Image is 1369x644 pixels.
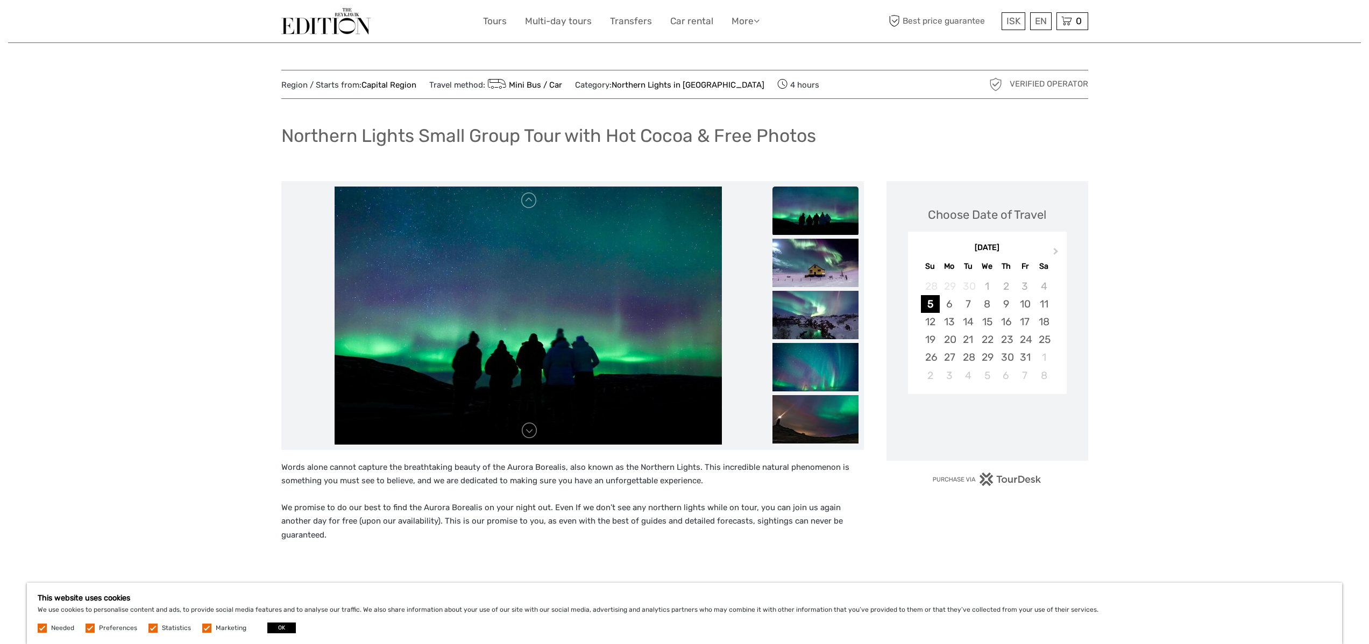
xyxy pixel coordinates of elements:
[1006,16,1020,26] span: ISK
[1034,277,1053,295] div: Not available Saturday, October 4th, 2025
[997,331,1016,348] div: Choose Thursday, October 23rd, 2025
[575,80,764,91] span: Category:
[997,295,1016,313] div: Choose Thursday, October 9th, 2025
[977,331,996,348] div: Choose Wednesday, October 22nd, 2025
[977,313,996,331] div: Choose Wednesday, October 15th, 2025
[1010,78,1088,90] span: Verified Operator
[997,367,1016,384] div: Choose Thursday, November 6th, 2025
[959,259,977,274] div: Tu
[921,348,940,366] div: Choose Sunday, October 26th, 2025
[485,80,563,90] a: Mini Bus / Car
[162,624,191,633] label: Statistics
[977,259,996,274] div: We
[921,367,940,384] div: Choose Sunday, November 2nd, 2025
[772,187,859,235] img: e8695a2a1b034f3abde31fbeb22657e9_slider_thumbnail.jpg
[335,187,722,445] img: e8695a2a1b034f3abde31fbeb22657e9_main_slider.jpg
[908,242,1067,254] div: [DATE]
[940,367,959,384] div: Choose Monday, November 3rd, 2025
[1016,367,1034,384] div: Choose Friday, November 7th, 2025
[997,277,1016,295] div: Not available Thursday, October 2nd, 2025
[1016,331,1034,348] div: Choose Friday, October 24th, 2025
[928,206,1046,223] div: Choose Date of Travel
[959,277,977,295] div: Not available Tuesday, September 30th, 2025
[959,313,977,331] div: Choose Tuesday, October 14th, 2025
[1016,348,1034,366] div: Choose Friday, October 31st, 2025
[772,291,859,339] img: 8c3ac6806fd64b33a2ca3b64f1dd7e56_slider_thumbnail.jpg
[959,367,977,384] div: Choose Tuesday, November 4th, 2025
[483,13,507,29] a: Tours
[940,313,959,331] div: Choose Monday, October 13th, 2025
[959,331,977,348] div: Choose Tuesday, October 21st, 2025
[99,624,137,633] label: Preferences
[940,259,959,274] div: Mo
[1030,12,1052,30] div: EN
[27,583,1342,644] div: We use cookies to personalise content and ads, to provide social media features and to analyse ou...
[1016,295,1034,313] div: Choose Friday, October 10th, 2025
[1034,313,1053,331] div: Choose Saturday, October 18th, 2025
[1016,259,1034,274] div: Fr
[959,348,977,366] div: Choose Tuesday, October 28th, 2025
[38,593,1331,603] h5: This website uses cookies
[940,295,959,313] div: Choose Monday, October 6th, 2025
[921,259,940,274] div: Su
[281,501,864,542] p: We promise to do our best to find the Aurora Borealis on your night out. Even If we don’t see any...
[984,422,991,429] div: Loading...
[1034,348,1053,366] div: Choose Saturday, November 1st, 2025
[911,277,1063,384] div: month 2025-10
[1016,313,1034,331] div: Choose Friday, October 17th, 2025
[921,295,940,313] div: Choose Sunday, October 5th, 2025
[921,277,940,295] div: Not available Sunday, September 28th, 2025
[612,80,764,90] a: Northern Lights in [GEOGRAPHIC_DATA]
[1016,277,1034,295] div: Not available Friday, October 3rd, 2025
[732,13,760,29] a: More
[610,13,652,29] a: Transfers
[921,313,940,331] div: Choose Sunday, October 12th, 2025
[1034,259,1053,274] div: Sa
[886,12,999,30] span: Best price guarantee
[997,259,1016,274] div: Th
[997,348,1016,366] div: Choose Thursday, October 30th, 2025
[429,77,563,92] span: Travel method:
[940,331,959,348] div: Choose Monday, October 20th, 2025
[997,313,1016,331] div: Choose Thursday, October 16th, 2025
[772,395,859,443] img: 620f1439602b4a4588db59d06174df7a_slider_thumbnail.jpg
[525,13,592,29] a: Multi-day tours
[772,343,859,391] img: 7b10c2ed7d464e8ba987b42cc1113a35_slider_thumbnail.jpg
[977,367,996,384] div: Choose Wednesday, November 5th, 2025
[777,77,819,92] span: 4 hours
[1048,245,1066,262] button: Next Month
[921,331,940,348] div: Choose Sunday, October 19th, 2025
[281,125,816,147] h1: Northern Lights Small Group Tour with Hot Cocoa & Free Photos
[267,622,296,633] button: OK
[1034,331,1053,348] div: Choose Saturday, October 25th, 2025
[987,76,1004,93] img: verified_operator_grey_128.png
[1074,16,1083,26] span: 0
[932,473,1041,486] img: PurchaseViaTourDesk.png
[361,80,416,90] a: Capital Region
[670,13,713,29] a: Car rental
[281,80,416,91] span: Region / Starts from:
[977,295,996,313] div: Choose Wednesday, October 8th, 2025
[1034,295,1053,313] div: Choose Saturday, October 11th, 2025
[772,239,859,287] img: c98f3496009e44809d000fa2aee3e51b_slider_thumbnail.jpeg
[216,624,246,633] label: Marketing
[977,348,996,366] div: Choose Wednesday, October 29th, 2025
[977,277,996,295] div: Not available Wednesday, October 1st, 2025
[1034,367,1053,384] div: Choose Saturday, November 8th, 2025
[281,461,864,488] p: Words alone cannot capture the breathtaking beauty of the Aurora Borealis, also known as the Nort...
[51,624,74,633] label: Needed
[940,348,959,366] div: Choose Monday, October 27th, 2025
[281,8,371,34] img: The Reykjavík Edition
[959,295,977,313] div: Choose Tuesday, October 7th, 2025
[940,277,959,295] div: Not available Monday, September 29th, 2025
